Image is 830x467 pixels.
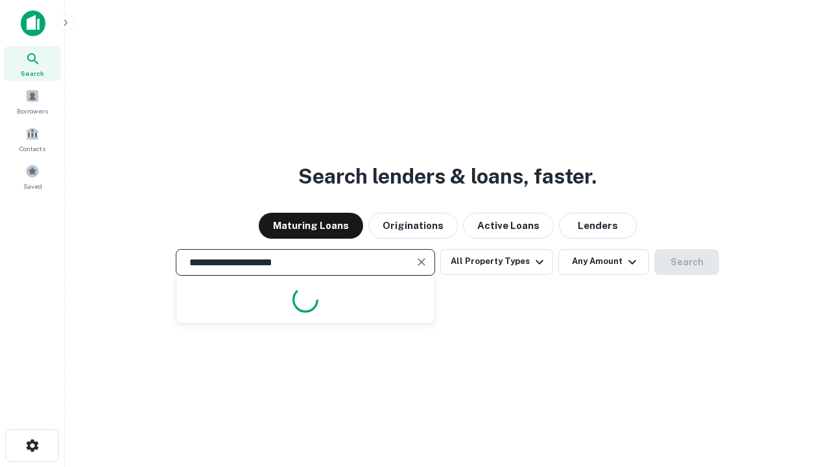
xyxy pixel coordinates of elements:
[440,249,553,275] button: All Property Types
[368,213,458,239] button: Originations
[23,181,42,191] span: Saved
[298,161,597,192] h3: Search lenders & loans, faster.
[412,253,431,271] button: Clear
[463,213,554,239] button: Active Loans
[259,213,363,239] button: Maturing Loans
[17,106,48,116] span: Borrowers
[21,10,45,36] img: capitalize-icon.png
[4,121,61,156] a: Contacts
[559,213,637,239] button: Lenders
[765,363,830,425] iframe: Chat Widget
[558,249,649,275] button: Any Amount
[4,46,61,81] a: Search
[21,68,44,78] span: Search
[19,143,45,154] span: Contacts
[4,159,61,194] a: Saved
[4,84,61,119] a: Borrowers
